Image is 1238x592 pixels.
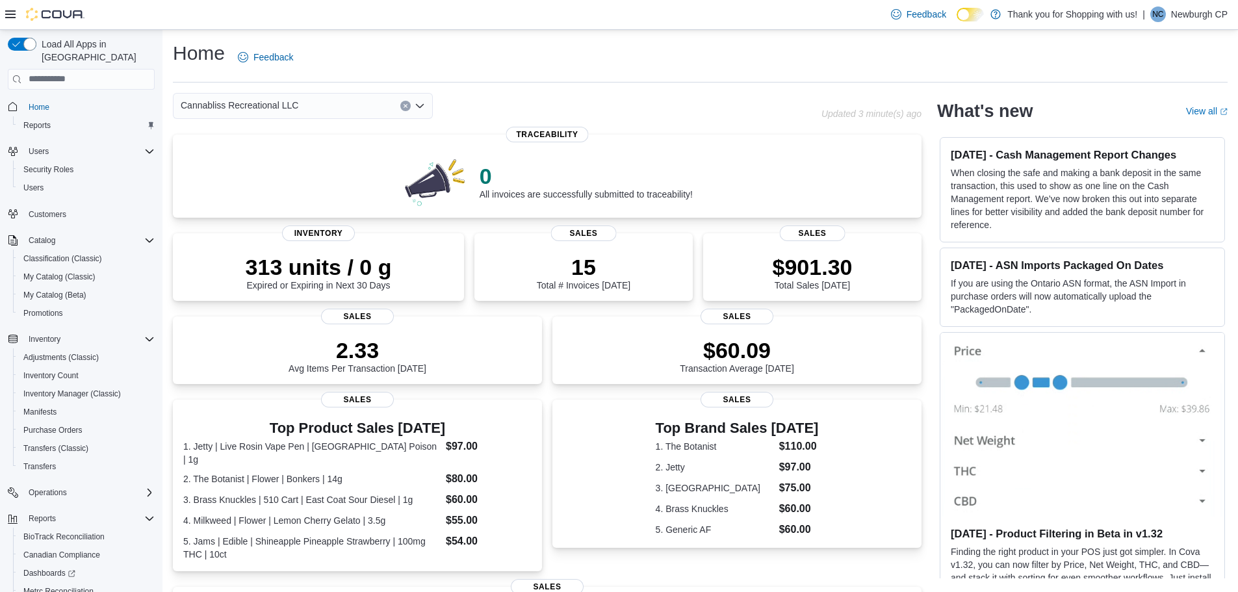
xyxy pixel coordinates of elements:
div: Avg Items Per Transaction [DATE] [289,337,426,374]
span: Home [29,102,49,112]
span: Inventory Count [23,370,79,381]
button: Users [3,142,160,161]
a: Adjustments (Classic) [18,350,104,365]
span: Dashboards [18,565,155,581]
span: Reports [18,118,155,133]
span: NC [1152,6,1163,22]
span: Users [18,180,155,196]
h3: Top Brand Sales [DATE] [656,420,819,436]
a: Dashboards [13,564,160,582]
span: Customers [29,209,66,220]
span: Reports [23,511,155,526]
span: Canadian Compliance [18,547,155,563]
a: Dashboards [18,565,81,581]
a: My Catalog (Beta) [18,287,92,303]
dt: 2. Jetty [656,461,774,474]
span: Catalog [23,233,155,248]
h1: Home [173,40,225,66]
span: BioTrack Reconciliation [23,532,105,542]
button: Home [3,97,160,116]
span: Users [23,183,44,193]
dt: 5. Generic AF [656,523,774,536]
button: Transfers (Classic) [13,439,160,457]
button: Catalog [3,231,160,250]
button: BioTrack Reconciliation [13,528,160,546]
a: My Catalog (Classic) [18,269,101,285]
a: Customers [23,207,71,222]
span: My Catalog (Classic) [23,272,96,282]
p: When closing the safe and making a bank deposit in the same transaction, this used to show as one... [951,166,1214,231]
dd: $75.00 [779,480,819,496]
span: Inventory [282,225,355,241]
img: 0 [402,155,469,207]
p: 313 units / 0 g [246,254,392,280]
span: Operations [23,485,155,500]
dd: $80.00 [446,471,532,487]
p: If you are using the Ontario ASN format, the ASN Import in purchase orders will now automatically... [951,277,1214,316]
p: 0 [480,163,693,189]
span: BioTrack Reconciliation [18,529,155,545]
a: Inventory Count [18,368,84,383]
span: Purchase Orders [18,422,155,438]
input: Dark Mode [957,8,984,21]
a: Home [23,99,55,115]
span: Inventory [23,331,155,347]
dd: $60.00 [779,501,819,517]
button: Canadian Compliance [13,546,160,564]
a: Inventory Manager (Classic) [18,386,126,402]
p: 2.33 [289,337,426,363]
dd: $97.00 [446,439,532,454]
h3: Top Product Sales [DATE] [183,420,532,436]
span: Transfers (Classic) [23,443,88,454]
p: 15 [537,254,630,280]
p: $901.30 [773,254,853,280]
div: Transaction Average [DATE] [680,337,794,374]
span: Security Roles [18,162,155,177]
button: Open list of options [415,101,425,111]
button: Clear input [400,101,411,111]
button: Users [23,144,54,159]
span: Transfers (Classic) [18,441,155,456]
button: Inventory [23,331,66,347]
span: Promotions [18,305,155,321]
span: Security Roles [23,164,73,175]
svg: External link [1220,108,1228,116]
dt: 3. Brass Knuckles | 510 Cart | East Coat Sour Diesel | 1g [183,493,441,506]
span: Adjustments (Classic) [23,352,99,363]
div: Total Sales [DATE] [773,254,853,290]
a: Purchase Orders [18,422,88,438]
a: Users [18,180,49,196]
span: My Catalog (Classic) [18,269,155,285]
a: Canadian Compliance [18,547,105,563]
button: Customers [3,205,160,224]
span: Sales [551,225,617,241]
div: Total # Invoices [DATE] [537,254,630,290]
button: Classification (Classic) [13,250,160,268]
a: Transfers (Classic) [18,441,94,456]
button: Inventory [3,330,160,348]
a: Feedback [886,1,951,27]
span: Manifests [18,404,155,420]
button: Users [13,179,160,197]
h3: [DATE] - ASN Imports Packaged On Dates [951,259,1214,272]
button: Security Roles [13,161,160,179]
span: Reports [23,120,51,131]
a: BioTrack Reconciliation [18,529,110,545]
span: Inventory [29,334,60,344]
dt: 2. The Botanist | Flower | Bonkers | 14g [183,472,441,485]
img: Cova [26,8,84,21]
span: Operations [29,487,67,498]
span: Sales [701,392,773,407]
div: Newburgh CP [1150,6,1166,22]
button: Manifests [13,403,160,421]
span: Sales [780,225,845,241]
a: Classification (Classic) [18,251,107,266]
span: Reports [29,513,56,524]
span: Classification (Classic) [18,251,155,266]
h2: What's new [937,101,1033,122]
span: Traceability [506,127,588,142]
div: All invoices are successfully submitted to traceability! [480,163,693,199]
span: Sales [321,392,394,407]
a: Reports [18,118,56,133]
span: Users [23,144,155,159]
